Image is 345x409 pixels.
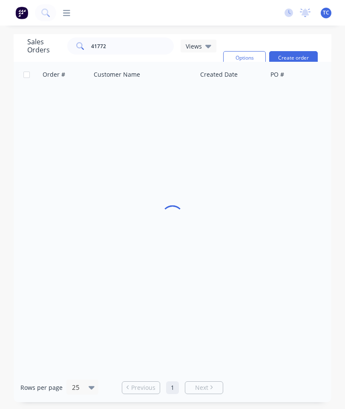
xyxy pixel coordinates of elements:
[185,383,223,392] a: Next page
[270,70,284,79] div: PO #
[269,51,318,65] button: Create order
[122,383,160,392] a: Previous page
[166,381,179,394] a: Page 1 is your current page
[20,383,63,392] span: Rows per page
[43,70,65,79] div: Order #
[195,383,208,392] span: Next
[91,37,174,55] input: Search...
[323,9,329,17] span: TC
[131,383,155,392] span: Previous
[27,38,60,54] h1: Sales Orders
[223,51,266,65] button: Options
[186,42,202,51] span: Views
[15,6,28,19] img: Factory
[94,70,140,79] div: Customer Name
[118,381,227,394] ul: Pagination
[200,70,238,79] div: Created Date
